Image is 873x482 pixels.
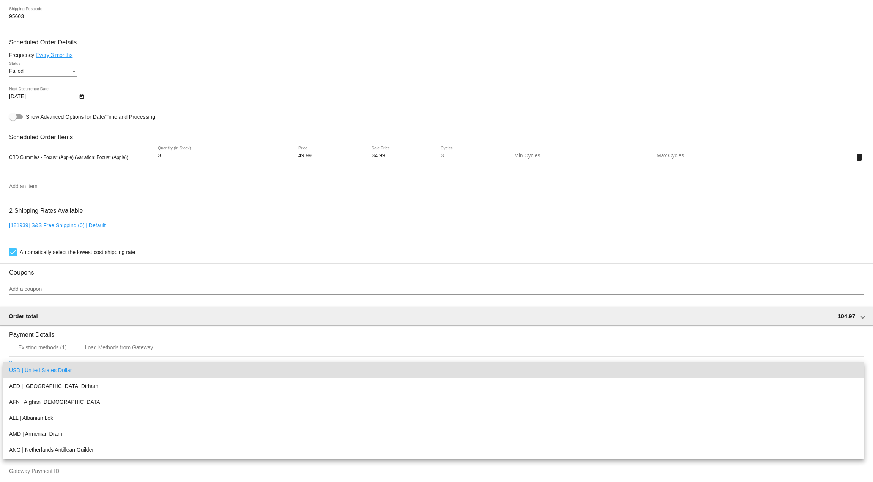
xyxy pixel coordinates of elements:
span: AFN | Afghan [DEMOGRAPHIC_DATA] [9,394,858,410]
span: USD | United States Dollar [9,362,858,378]
span: ANG | Netherlands Antillean Guilder [9,442,858,458]
span: AMD | Armenian Dram [9,426,858,442]
span: AED | [GEOGRAPHIC_DATA] Dirham [9,378,858,394]
span: AOA | Angolan Kwanza [9,458,858,474]
span: ALL | Albanian Lek [9,410,858,426]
